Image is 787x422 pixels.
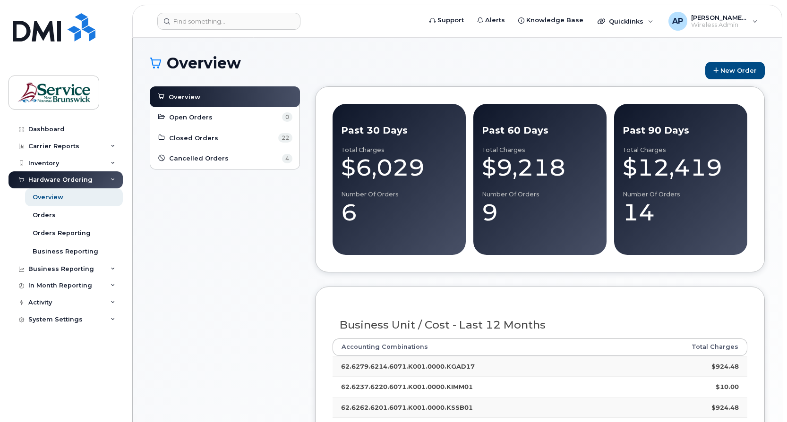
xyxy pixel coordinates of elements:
div: Past 60 Days [482,124,598,137]
div: Total Charges [341,146,457,154]
div: 14 [623,198,739,227]
strong: $924.48 [711,404,739,411]
div: 9 [482,198,598,227]
span: Open Orders [169,113,213,122]
span: Overview [169,93,200,101]
span: Cancelled Orders [169,154,229,163]
strong: 62.6237.6220.6071.K001.0000.KIMM01 [341,383,473,390]
h3: Business Unit / Cost - Last 12 Months [340,319,741,331]
div: Number of Orders [482,191,598,198]
div: 6 [341,198,457,227]
span: 22 [278,133,292,143]
div: Number of Orders [341,191,457,198]
strong: $924.48 [711,363,739,370]
th: Accounting Combinations [333,338,624,355]
a: Closed Orders 22 [157,132,292,143]
a: Overview [157,91,293,102]
strong: $10.00 [716,383,739,390]
div: Past 90 Days [623,124,739,137]
strong: 62.6262.6201.6071.K001.0000.KSSB01 [341,404,473,411]
a: Cancelled Orders 4 [157,153,292,164]
h1: Overview [150,55,701,71]
span: Closed Orders [169,134,218,143]
div: $9,218 [482,153,598,182]
span: 0 [282,112,292,122]
div: Past 30 Days [341,124,457,137]
div: $12,419 [623,153,739,182]
div: Total Charges [482,146,598,154]
strong: 62.6279.6214.6071.K001.0000.KGAD17 [341,363,475,370]
span: 4 [282,154,292,163]
div: Total Charges [623,146,739,154]
a: New Order [705,62,765,79]
div: Number of Orders [623,191,739,198]
th: Total Charges [624,338,747,355]
a: Open Orders 0 [157,111,292,123]
div: $6,029 [341,153,457,182]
